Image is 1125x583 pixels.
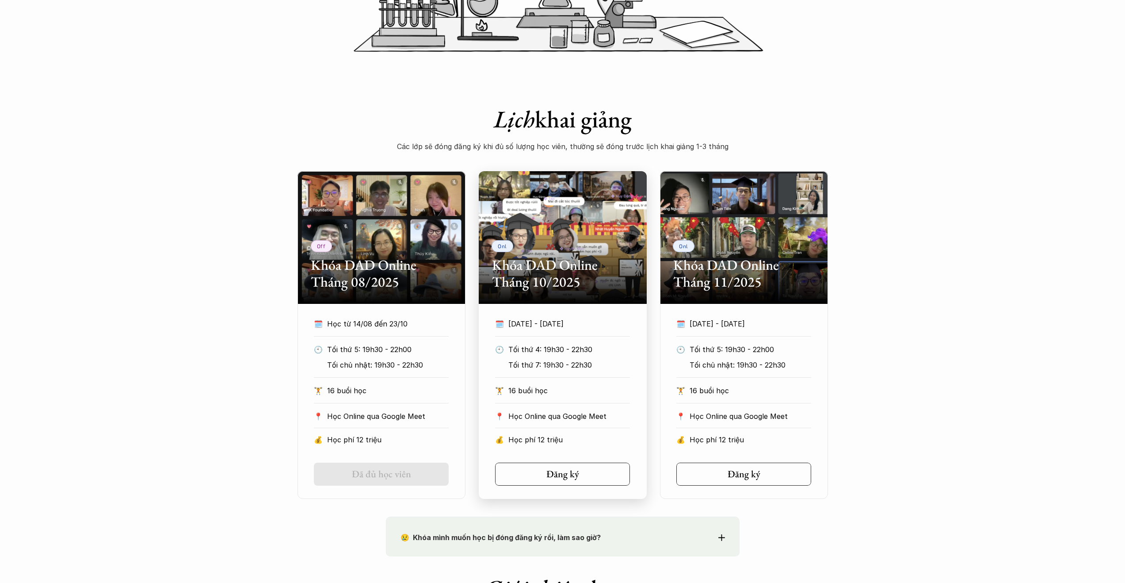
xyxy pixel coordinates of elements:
[327,410,449,423] p: Học Online qua Google Meet
[676,384,685,397] p: 🏋️
[679,243,688,249] p: Onl
[327,358,449,372] p: Tối chủ nhật: 19h30 - 22h30
[508,317,614,330] p: [DATE] - [DATE]
[327,317,432,330] p: Học từ 14/08 đến 23/10
[690,384,811,397] p: 16 buổi học
[676,433,685,446] p: 💰
[386,140,740,153] p: Các lớp sẽ đóng đăng ký khi đủ số lượng học viên, thường sẽ đóng trước lịch khai giảng 1-3 tháng
[508,433,630,446] p: Học phí 12 triệu
[400,533,601,542] strong: 😢 Khóa mình muốn học bị đóng đăng ký rồi, làm sao giờ?
[327,343,449,356] p: Tối thứ 5: 19h30 - 22h00
[690,343,811,356] p: Tối thứ 5: 19h30 - 22h00
[676,412,685,421] p: 📍
[673,257,815,291] h2: Khóa DAD Online Tháng 11/2025
[508,343,630,356] p: Tối thứ 4: 19h30 - 22h30
[311,257,452,291] h2: Khóa DAD Online Tháng 08/2025
[690,410,811,423] p: Học Online qua Google Meet
[492,257,633,291] h2: Khóa DAD Online Tháng 10/2025
[498,243,507,249] p: Onl
[495,412,504,421] p: 📍
[690,433,811,446] p: Học phí 12 triệu
[495,317,504,330] p: 🗓️
[508,410,630,423] p: Học Online qua Google Meet
[352,468,411,480] h5: Đã đủ học viên
[327,433,449,446] p: Học phí 12 triệu
[494,104,535,134] em: Lịch
[495,384,504,397] p: 🏋️
[314,317,323,330] p: 🗓️
[690,317,795,330] p: [DATE] - [DATE]
[317,243,326,249] p: Off
[508,358,630,372] p: Tối thứ 7: 19h30 - 22h30
[495,433,504,446] p: 💰
[314,412,323,421] p: 📍
[314,343,323,356] p: 🕙
[690,358,811,372] p: Tối chủ nhật: 19h30 - 22h30
[314,433,323,446] p: 💰
[386,105,740,134] h1: khai giảng
[676,317,685,330] p: 🗓️
[495,463,630,486] a: Đăng ký
[508,384,630,397] p: 16 buổi học
[495,343,504,356] p: 🕙
[676,463,811,486] a: Đăng ký
[327,384,449,397] p: 16 buổi học
[546,468,579,480] h5: Đăng ký
[728,468,760,480] h5: Đăng ký
[676,343,685,356] p: 🕙
[314,384,323,397] p: 🏋️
